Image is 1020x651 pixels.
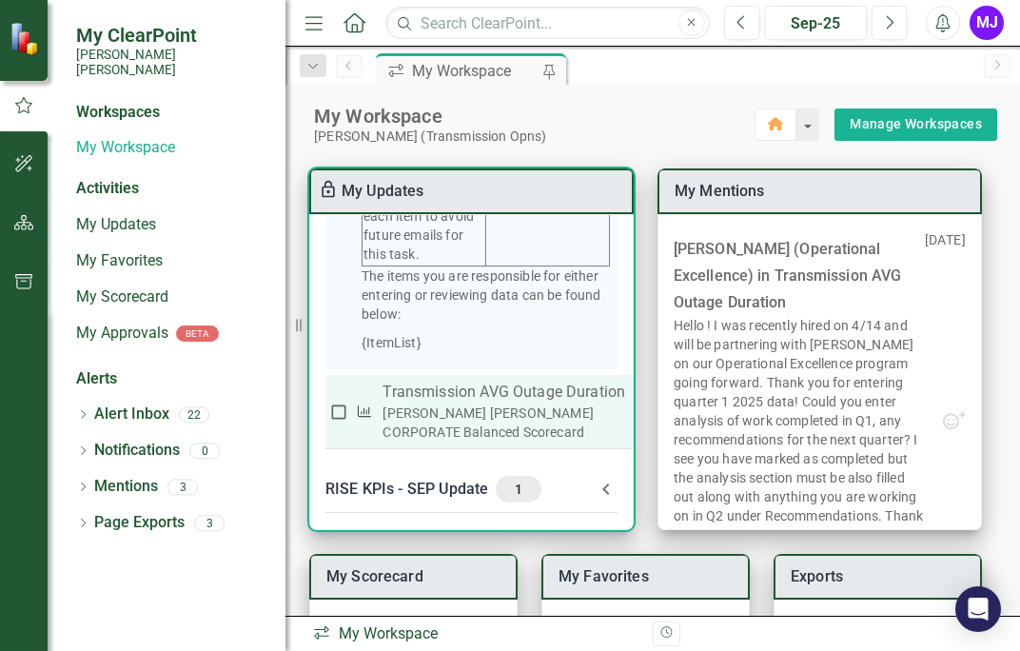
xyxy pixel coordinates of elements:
div: [PERSON_NAME] (Operational Excellence) in [674,236,925,316]
div: Workspaces [76,102,160,124]
div: [PERSON_NAME] (Transmission Opns) [314,128,755,145]
div: Activities [76,178,266,200]
a: Page Exports [94,512,185,534]
div: To enable drag & drop and resizing, please duplicate this workspace from “Manage Workspaces” [319,180,342,203]
span: My ClearPoint [76,24,266,47]
a: My Approvals [76,323,168,345]
button: Manage Workspaces [834,108,997,141]
a: Exports [791,567,843,585]
div: Open Intercom Messenger [955,586,1001,632]
p: The items you are responsible for either entering or reviewing data can be found below: [362,266,610,324]
a: Transmission AVG Outage Duration [674,266,901,311]
p: {ItemList} [362,333,610,352]
a: My Mentions [675,182,765,200]
div: My Workspace [314,104,755,128]
a: Alert Inbox [94,404,169,425]
div: [PERSON_NAME] [PERSON_NAME] CORPORATE Balanced Scorecard [382,404,625,442]
a: My Favorites [559,567,649,585]
a: My Updates [76,214,266,236]
div: My Workspace [412,59,538,83]
div: RISE KPIs - SEP Update1 [310,464,633,514]
a: My Updates [342,182,424,200]
div: BETA [176,325,219,342]
a: My Workspace [76,137,266,159]
div: 0 [189,443,220,459]
div: split button [834,108,997,141]
a: Mentions [94,476,158,498]
li: Mark the "Task Complete" box for each item to avoid future emails for this task. [363,168,484,264]
div: My Workspace [312,623,638,645]
a: Notifications [94,440,180,462]
small: [PERSON_NAME] [PERSON_NAME] [76,47,266,78]
input: Search ClearPoint... [385,7,710,40]
div: 22 [179,406,209,423]
div: RISE KPIs - SEP Update [325,476,595,503]
img: ClearPoint Strategy [8,20,44,56]
a: Manage Workspaces [850,112,982,136]
p: [DATE] [925,230,966,409]
p: Transmission AVG Outage Duration [382,381,625,404]
div: 3 [167,479,198,495]
div: 3 [194,515,225,531]
a: My Scorecard [76,286,266,308]
a: My Scorecard [326,567,423,585]
div: Hello ! I was recently hired on 4/14 and will be partnering with [PERSON_NAME] on our Operational... [674,316,925,582]
button: Sep-25 [765,6,867,40]
a: My Favorites [76,250,266,272]
span: 1 [503,481,534,498]
button: MJ [970,6,1004,40]
div: Alerts [76,368,266,390]
div: Sep-25 [772,12,860,35]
